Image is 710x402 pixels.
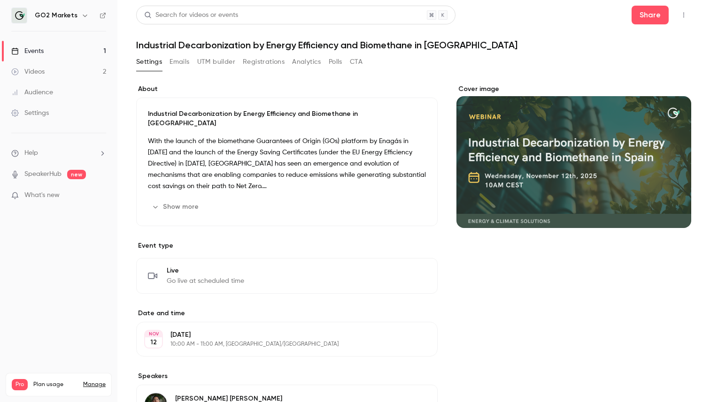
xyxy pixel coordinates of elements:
span: Help [24,148,38,158]
h1: Industrial Decarbonization by Energy Efficiency and Biomethane in [GEOGRAPHIC_DATA] [136,39,691,51]
label: About [136,84,438,94]
li: help-dropdown-opener [11,148,106,158]
button: Show more [148,199,204,214]
span: Pro [12,379,28,390]
button: Polls [329,54,342,69]
span: new [67,170,86,179]
div: NOV [145,331,162,337]
iframe: Noticeable Trigger [95,191,106,200]
button: Emails [170,54,189,69]
label: Cover image [456,84,691,94]
div: Search for videos or events [144,10,238,20]
span: Live [167,266,244,275]
p: With the launch of the biomethane Guarantees of Origin (GOs) platform by Enagás in [DATE] and the... [148,136,426,192]
button: Analytics [292,54,321,69]
div: Settings [11,108,49,118]
button: Share [632,6,669,24]
button: Settings [136,54,162,69]
p: Industrial Decarbonization by Energy Efficiency and Biomethane in [GEOGRAPHIC_DATA] [148,109,426,128]
p: 12 [150,338,157,347]
label: Date and time [136,309,438,318]
div: Events [11,46,44,56]
button: Registrations [243,54,285,69]
button: CTA [350,54,363,69]
h6: GO2 Markets [35,11,77,20]
span: Go live at scheduled time [167,276,244,286]
p: [DATE] [170,330,388,340]
a: SpeakerHub [24,169,62,179]
p: 10:00 AM - 11:00 AM, [GEOGRAPHIC_DATA]/[GEOGRAPHIC_DATA] [170,341,388,348]
div: Audience [11,88,53,97]
span: What's new [24,190,60,200]
p: Event type [136,241,438,250]
img: GO2 Markets [12,8,27,23]
a: Manage [83,381,106,388]
div: Videos [11,67,45,76]
section: Cover image [456,84,691,228]
span: Plan usage [33,381,77,388]
label: Speakers [136,372,438,381]
button: UTM builder [197,54,235,69]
